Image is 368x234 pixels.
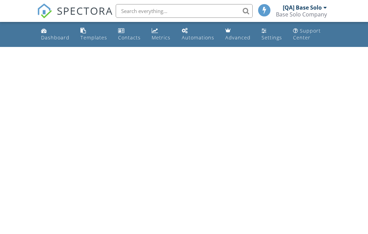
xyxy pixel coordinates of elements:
[182,34,214,41] div: Automations
[293,27,321,41] div: Support Center
[78,25,110,44] a: Templates
[225,34,251,41] div: Advanced
[37,9,113,24] a: SPECTORA
[41,34,69,41] div: Dashboard
[283,4,322,11] div: [QA] Base Solo
[223,25,253,44] a: Advanced
[290,25,330,44] a: Support Center
[80,34,107,41] div: Templates
[37,3,52,19] img: The Best Home Inspection Software - Spectora
[118,34,141,41] div: Contacts
[276,11,327,18] div: Base Solo Company
[149,25,174,44] a: Metrics
[38,25,72,44] a: Dashboard
[262,34,282,41] div: Settings
[152,34,170,41] div: Metrics
[57,3,113,18] span: SPECTORA
[116,4,253,18] input: Search everything...
[179,25,217,44] a: Automations (Basic)
[259,25,285,44] a: Settings
[115,25,143,44] a: Contacts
